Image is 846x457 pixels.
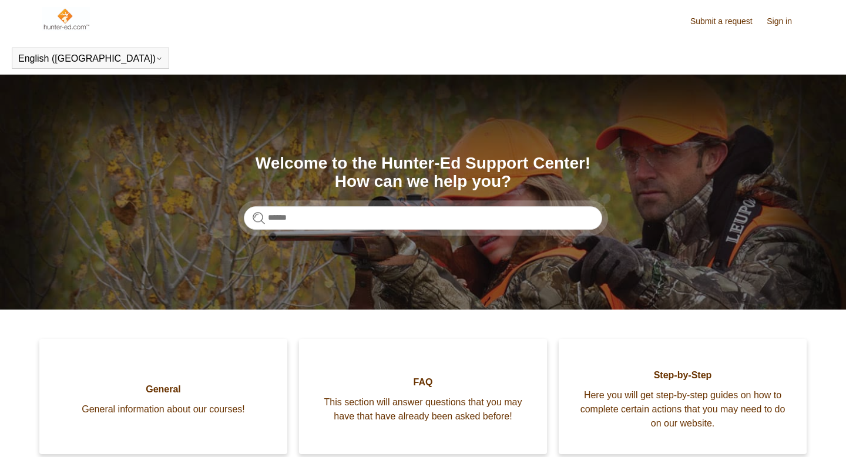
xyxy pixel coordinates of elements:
[559,339,807,454] a: Step-by-Step Here you will get step-by-step guides on how to complete certain actions that you ma...
[317,375,529,389] span: FAQ
[244,206,602,230] input: Search
[576,368,789,382] span: Step-by-Step
[767,15,804,28] a: Sign in
[18,53,163,64] button: English ([GEOGRAPHIC_DATA])
[770,418,838,448] div: Chat Support
[57,402,270,416] span: General information about our courses!
[317,395,529,424] span: This section will answer questions that you may have that have already been asked before!
[42,7,90,31] img: Hunter-Ed Help Center home page
[690,15,764,28] a: Submit a request
[299,339,547,454] a: FAQ This section will answer questions that you may have that have already been asked before!
[57,382,270,396] span: General
[244,154,602,191] h1: Welcome to the Hunter-Ed Support Center! How can we help you?
[576,388,789,431] span: Here you will get step-by-step guides on how to complete certain actions that you may need to do ...
[39,339,287,454] a: General General information about our courses!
